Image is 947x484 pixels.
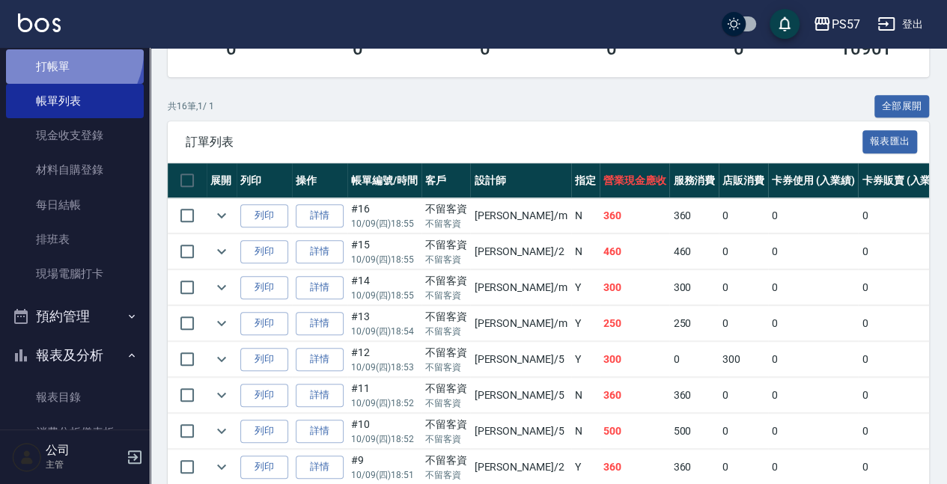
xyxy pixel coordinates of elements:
td: 300 [600,342,670,377]
button: 列印 [240,348,288,371]
td: 500 [600,414,670,449]
th: 卡券使用 (入業績) [768,163,859,198]
td: [PERSON_NAME] /2 [470,234,570,269]
td: Y [571,342,600,377]
th: 服務消費 [669,163,719,198]
td: [PERSON_NAME] /5 [470,378,570,413]
a: 報表目錄 [6,380,144,414]
td: [PERSON_NAME] /m [470,198,570,233]
div: 不留客資 [425,417,467,432]
p: 不留客資 [425,396,467,410]
button: 列印 [240,240,288,263]
td: #12 [347,342,421,377]
p: 主管 [46,458,122,471]
h5: 公司 [46,443,122,458]
p: 10/09 (四) 18:52 [351,432,418,446]
p: 10/09 (四) 18:53 [351,361,418,374]
button: save [770,9,800,39]
td: #10 [347,414,421,449]
div: PS57 [831,15,859,34]
td: 250 [669,306,719,341]
td: N [571,234,600,269]
button: expand row [210,456,233,478]
td: #13 [347,306,421,341]
p: 不留客資 [425,289,467,302]
a: 詳情 [296,420,344,443]
a: 詳情 [296,456,344,479]
img: Logo [18,13,61,32]
button: 列印 [240,456,288,479]
td: 250 [600,306,670,341]
button: expand row [210,384,233,406]
a: 詳情 [296,276,344,299]
td: #11 [347,378,421,413]
a: 現金收支登錄 [6,118,144,153]
td: [PERSON_NAME] /5 [470,414,570,449]
td: #16 [347,198,421,233]
p: 10/09 (四) 18:51 [351,468,418,482]
span: 訂單列表 [186,135,862,150]
td: 0 [719,234,768,269]
td: 0 [768,270,859,305]
td: 300 [669,270,719,305]
th: 展開 [207,163,237,198]
td: 360 [600,198,670,233]
a: 打帳單 [6,49,144,84]
td: 0 [719,198,768,233]
button: PS57 [807,9,865,40]
p: 10/09 (四) 18:54 [351,325,418,338]
td: 460 [600,234,670,269]
div: 不留客資 [425,381,467,396]
td: Y [571,306,600,341]
td: 0 [768,234,859,269]
a: 帳單列表 [6,84,144,118]
td: [PERSON_NAME] /m [470,306,570,341]
a: 詳情 [296,204,344,227]
th: 指定 [571,163,600,198]
td: N [571,414,600,449]
div: 不留客資 [425,309,467,325]
p: 10/09 (四) 18:52 [351,396,418,410]
button: 列印 [240,276,288,299]
button: 列印 [240,420,288,443]
a: 材料自購登錄 [6,153,144,187]
h3: 10901 [839,38,892,59]
td: 300 [719,342,768,377]
h3: 0 [734,38,744,59]
td: 360 [669,378,719,413]
button: 報表匯出 [862,130,918,153]
td: [PERSON_NAME] /5 [470,342,570,377]
a: 報表匯出 [862,134,918,148]
button: 預約管理 [6,297,144,336]
td: 500 [669,414,719,449]
a: 詳情 [296,240,344,263]
div: 不留客資 [425,237,467,253]
td: 0 [768,342,859,377]
td: #15 [347,234,421,269]
p: 不留客資 [425,325,467,338]
div: 不留客資 [425,345,467,361]
p: 10/09 (四) 18:55 [351,217,418,230]
div: 不留客資 [425,201,467,217]
td: 0 [768,378,859,413]
th: 營業現金應收 [600,163,670,198]
td: 0 [719,414,768,449]
div: 不留客資 [425,273,467,289]
h3: 0 [606,38,617,59]
td: N [571,198,600,233]
button: 列印 [240,384,288,407]
a: 每日結帳 [6,188,144,222]
a: 詳情 [296,384,344,407]
img: Person [12,442,42,472]
p: 不留客資 [425,217,467,230]
td: Y [571,270,600,305]
td: N [571,378,600,413]
p: 10/09 (四) 18:55 [351,289,418,302]
th: 帳單編號/時間 [347,163,421,198]
td: 0 [719,306,768,341]
th: 店販消費 [719,163,768,198]
td: #14 [347,270,421,305]
button: expand row [210,204,233,227]
td: 0 [768,414,859,449]
td: 460 [669,234,719,269]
